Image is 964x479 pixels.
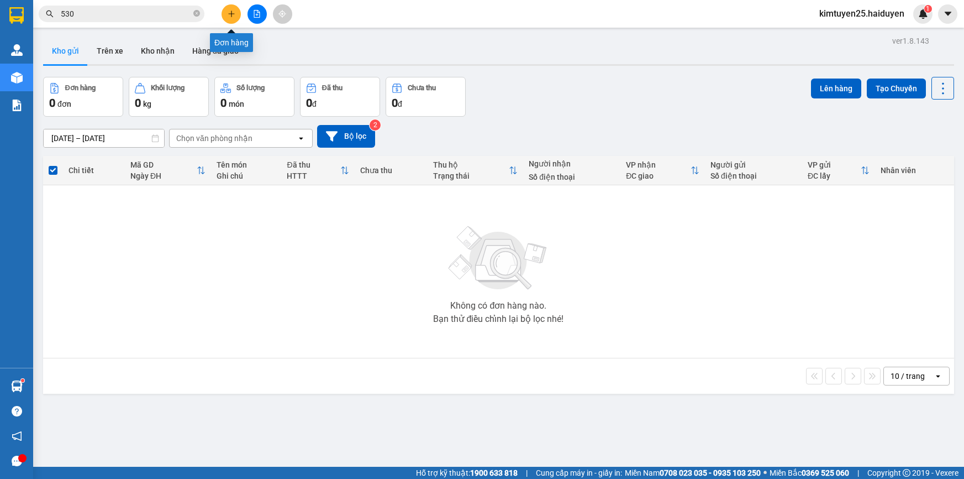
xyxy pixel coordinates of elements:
[536,467,622,479] span: Cung cấp máy in - giấy in:
[924,5,932,13] sup: 1
[130,160,197,169] div: Mã GD
[903,469,910,477] span: copyright
[135,96,141,110] span: 0
[710,160,797,169] div: Người gửi
[808,171,861,180] div: ĐC lấy
[918,9,928,19] img: icon-new-feature
[867,79,926,98] button: Tạo Chuyến
[43,38,88,64] button: Kho gửi
[228,10,235,18] span: plus
[193,10,200,17] span: close-circle
[44,129,164,147] input: Select a date range.
[398,100,402,108] span: đ
[416,467,518,479] span: Hỗ trợ kỹ thuật:
[43,77,123,117] button: Đơn hàng0đơn
[392,96,398,110] span: 0
[710,171,797,180] div: Số điện thoại
[125,156,211,185] th: Toggle SortBy
[926,5,930,13] span: 1
[236,84,265,92] div: Số lượng
[11,72,23,84] img: warehouse-icon
[312,100,317,108] span: đ
[934,372,942,381] svg: open
[811,79,861,98] button: Lên hàng
[626,160,691,169] div: VP nhận
[65,84,96,92] div: Đơn hàng
[943,9,953,19] span: caret-down
[370,119,381,131] sup: 2
[281,156,355,185] th: Toggle SortBy
[317,125,375,148] button: Bộ lọc
[11,44,23,56] img: warehouse-icon
[21,379,24,382] sup: 1
[526,467,528,479] span: |
[214,77,294,117] button: Số lượng0món
[193,9,200,19] span: close-circle
[11,381,23,392] img: warehouse-icon
[217,160,276,169] div: Tên món
[450,301,546,310] div: Không có đơn hàng nào.
[220,96,226,110] span: 0
[881,166,949,175] div: Nhân viên
[273,4,292,24] button: aim
[626,171,691,180] div: ĐC giao
[297,134,305,143] svg: open
[88,38,132,64] button: Trên xe
[287,171,340,180] div: HTTT
[322,84,343,92] div: Đã thu
[625,467,761,479] span: Miền Nam
[12,406,22,416] span: question-circle
[278,10,286,18] span: aim
[12,431,22,441] span: notification
[129,77,209,117] button: Khối lượng0kg
[892,35,929,47] div: ver 1.8.143
[529,173,615,181] div: Số điện thoại
[938,4,957,24] button: caret-down
[287,160,340,169] div: Đã thu
[132,38,183,64] button: Kho nhận
[470,468,518,477] strong: 1900 633 818
[386,77,466,117] button: Chưa thu0đ
[9,7,24,24] img: logo-vxr
[763,471,767,475] span: ⚪️
[69,166,119,175] div: Chi tiết
[802,468,849,477] strong: 0369 525 060
[620,156,705,185] th: Toggle SortBy
[247,4,267,24] button: file-add
[12,456,22,466] span: message
[408,84,436,92] div: Chưa thu
[433,160,509,169] div: Thu hộ
[443,220,554,297] img: svg+xml;base64,PHN2ZyBjbGFzcz0ibGlzdC1wbHVnX19zdmciIHhtbG5zPSJodHRwOi8vd3d3LnczLm9yZy8yMDAwL3N2Zy...
[802,156,875,185] th: Toggle SortBy
[433,171,509,180] div: Trạng thái
[130,171,197,180] div: Ngày ĐH
[808,160,861,169] div: VP gửi
[151,84,185,92] div: Khối lượng
[57,100,71,108] span: đơn
[300,77,380,117] button: Đã thu0đ
[11,100,23,111] img: solution-icon
[360,166,422,175] div: Chưa thu
[660,468,761,477] strong: 0708 023 035 - 0935 103 250
[222,4,241,24] button: plus
[433,315,563,324] div: Bạn thử điều chỉnh lại bộ lọc nhé!
[857,467,859,479] span: |
[529,159,615,168] div: Người nhận
[143,100,151,108] span: kg
[891,371,925,382] div: 10 / trang
[176,133,252,144] div: Chọn văn phòng nhận
[183,38,247,64] button: Hàng đã giao
[253,10,261,18] span: file-add
[229,100,244,108] span: món
[49,96,55,110] span: 0
[61,8,191,20] input: Tìm tên, số ĐT hoặc mã đơn
[810,7,913,20] span: kimtuyen25.haiduyen
[770,467,849,479] span: Miền Bắc
[46,10,54,18] span: search
[217,171,276,180] div: Ghi chú
[428,156,523,185] th: Toggle SortBy
[306,96,312,110] span: 0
